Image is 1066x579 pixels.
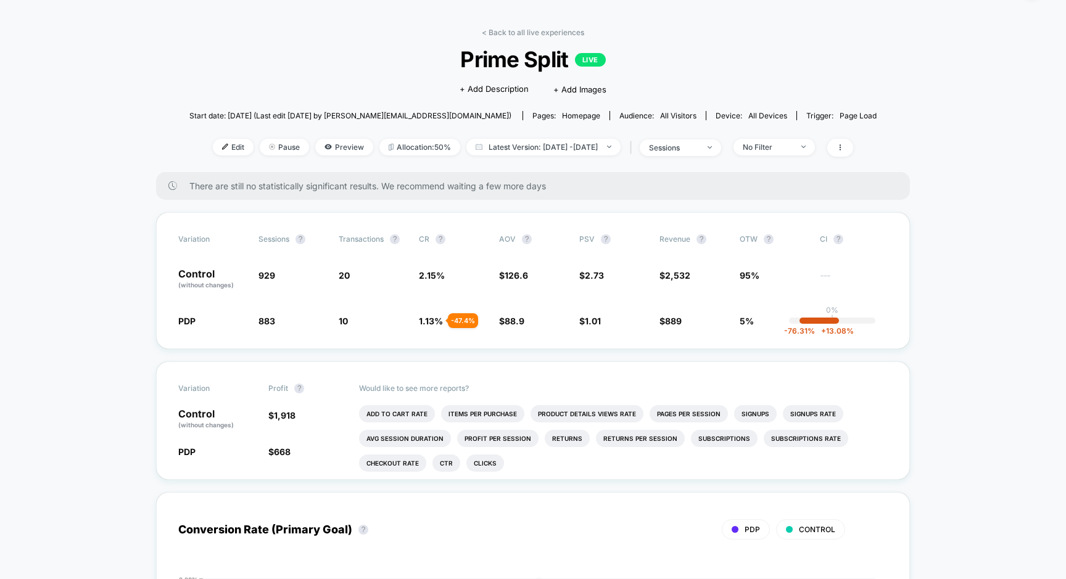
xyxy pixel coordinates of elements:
li: Subscriptions [691,430,758,447]
span: CONTROL [799,525,835,534]
span: 668 [274,446,291,457]
span: Profit [268,384,288,393]
span: 5% [740,316,754,326]
li: Add To Cart Rate [359,405,435,422]
span: Variation [178,234,246,244]
p: | [831,314,833,324]
span: Page Load [840,111,877,120]
button: ? [764,234,774,244]
span: PDP [178,316,196,326]
span: 1,918 [274,410,295,421]
li: Signups Rate [783,405,843,422]
button: ? [696,234,706,244]
span: 929 [258,270,275,281]
span: Device: [706,111,796,120]
span: Start date: [DATE] (Last edit [DATE] by [PERSON_NAME][EMAIL_ADDRESS][DOMAIN_NAME]) [189,111,511,120]
li: Ctr [432,454,460,472]
img: end [801,146,806,148]
li: Checkout Rate [359,454,426,472]
span: All Visitors [660,111,696,120]
img: end [607,146,611,148]
span: (without changes) [178,421,234,429]
img: rebalance [389,144,394,150]
span: 95% [740,270,759,281]
span: $ [499,316,524,326]
span: PDP [178,446,196,457]
span: + [821,326,826,335]
span: 883 [258,316,275,326]
div: Pages: [532,111,600,120]
button: ? [833,234,843,244]
span: $ [268,446,291,457]
span: (without changes) [178,281,234,289]
span: Transactions [339,234,384,244]
div: Trigger: [806,111,877,120]
span: + Add Description [460,83,529,96]
li: Subscriptions Rate [764,430,848,447]
a: < Back to all live experiences [482,28,584,37]
div: - 47.4 % [448,313,478,328]
span: PSV [579,234,595,244]
span: 1.01 [585,316,601,326]
span: Allocation: 50% [379,139,460,155]
p: LIVE [575,53,606,67]
span: 126.6 [505,270,528,281]
span: Edit [213,139,254,155]
span: OTW [740,234,808,244]
span: $ [268,410,295,421]
span: 889 [665,316,682,326]
span: Latest Version: [DATE] - [DATE] [466,139,621,155]
div: No Filter [743,142,792,152]
button: ? [436,234,445,244]
span: 2.15 % [419,270,445,281]
li: Items Per Purchase [441,405,524,422]
img: end [269,144,275,150]
img: calendar [476,144,482,150]
img: end [708,146,712,149]
button: ? [390,234,400,244]
span: $ [659,270,690,281]
div: sessions [649,143,698,152]
p: Control [178,269,246,290]
span: CR [419,234,429,244]
span: all devices [748,111,787,120]
img: edit [222,144,228,150]
span: $ [659,316,682,326]
li: Returns [545,430,590,447]
span: $ [499,270,528,281]
li: Returns Per Session [596,430,685,447]
button: ? [358,525,368,535]
span: Revenue [659,234,690,244]
span: 2,532 [665,270,690,281]
span: Pause [260,139,309,155]
button: ? [294,384,304,393]
span: $ [579,316,601,326]
li: Product Details Views Rate [531,405,643,422]
span: + Add Images [553,84,606,94]
span: PDP [745,525,760,534]
span: 20 [339,270,350,281]
span: -76.31 % [784,326,815,335]
span: 88.9 [505,316,524,326]
li: Pages Per Session [650,405,728,422]
p: 0% [826,305,838,314]
p: Control [178,409,256,430]
li: Signups [734,405,777,422]
span: | [627,139,640,157]
span: $ [579,270,604,281]
span: 10 [339,316,348,326]
span: homepage [562,111,600,120]
span: CI [820,234,888,244]
p: Would like to see more reports? [359,384,888,393]
span: 2.73 [585,270,604,281]
span: AOV [499,234,516,244]
span: 1.13 % [419,316,443,326]
button: ? [522,234,532,244]
span: There are still no statistically significant results. We recommend waiting a few more days [189,181,885,191]
button: ? [295,234,305,244]
button: ? [601,234,611,244]
span: Sessions [258,234,289,244]
span: 13.08 % [815,326,854,335]
span: --- [820,272,888,290]
span: Preview [315,139,373,155]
